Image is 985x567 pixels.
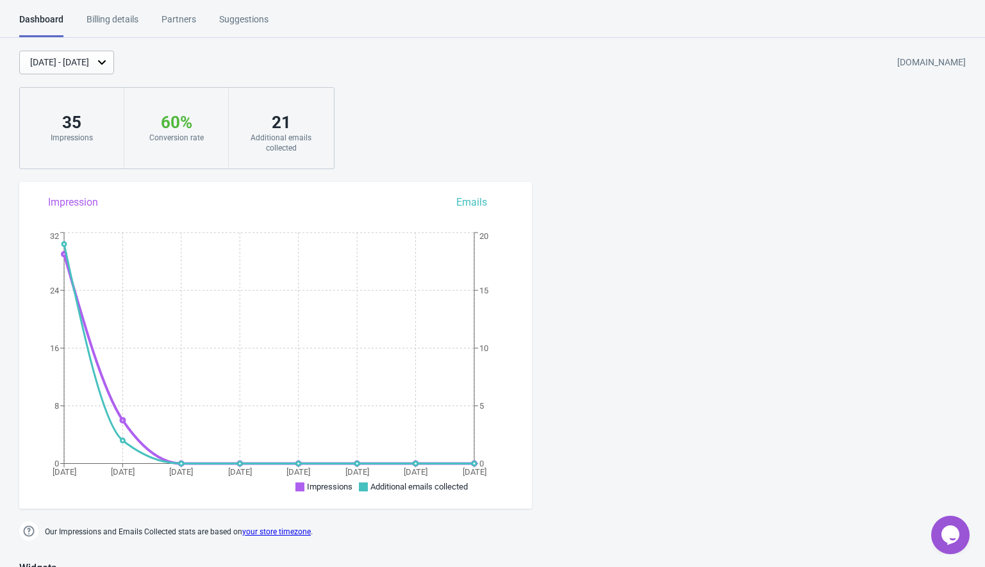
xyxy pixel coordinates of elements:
tspan: [DATE] [404,467,427,477]
div: 35 [33,112,111,133]
tspan: [DATE] [53,467,76,477]
tspan: [DATE] [111,467,135,477]
div: Suggestions [219,13,269,35]
span: Our Impressions and Emails Collected stats are based on . [45,522,313,543]
tspan: 16 [50,343,59,353]
tspan: 32 [50,231,59,241]
div: 21 [242,112,320,133]
tspan: [DATE] [286,467,310,477]
div: 60 % [137,112,215,133]
tspan: 10 [479,343,488,353]
tspan: 0 [54,459,59,468]
tspan: [DATE] [228,467,252,477]
iframe: chat widget [931,516,972,554]
tspan: 8 [54,401,59,411]
div: Partners [161,13,196,35]
tspan: 15 [479,286,488,295]
tspan: [DATE] [169,467,193,477]
div: Conversion rate [137,133,215,143]
span: Impressions [307,482,352,491]
a: your store timezone [242,527,311,536]
div: [DOMAIN_NAME] [897,51,966,74]
tspan: 20 [479,231,488,241]
tspan: 24 [50,286,60,295]
tspan: [DATE] [463,467,486,477]
div: Impressions [33,133,111,143]
tspan: 5 [479,401,484,411]
div: Additional emails collected [242,133,320,153]
div: Dashboard [19,13,63,37]
img: help.png [19,522,38,541]
div: Billing details [87,13,138,35]
tspan: [DATE] [345,467,369,477]
div: [DATE] - [DATE] [30,56,89,69]
span: Additional emails collected [370,482,468,491]
tspan: 0 [479,459,484,468]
